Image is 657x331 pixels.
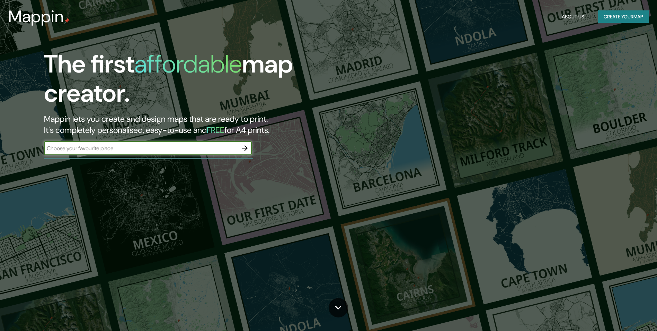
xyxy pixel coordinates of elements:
button: Create yourmap [598,10,649,23]
h5: FREE [207,125,224,135]
font: Create your map [604,12,643,21]
font: About Us [562,12,584,21]
img: mappin-pin [64,18,70,24]
button: About Us [559,10,587,23]
h3: Mappin [8,7,64,26]
input: Choose your favourite place [44,144,238,152]
h1: affordable [134,48,242,80]
h1: The first map creator. [44,50,373,113]
h2: Mappin lets you create and design maps that are ready to print. It's completely personalised, eas... [44,113,373,136]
